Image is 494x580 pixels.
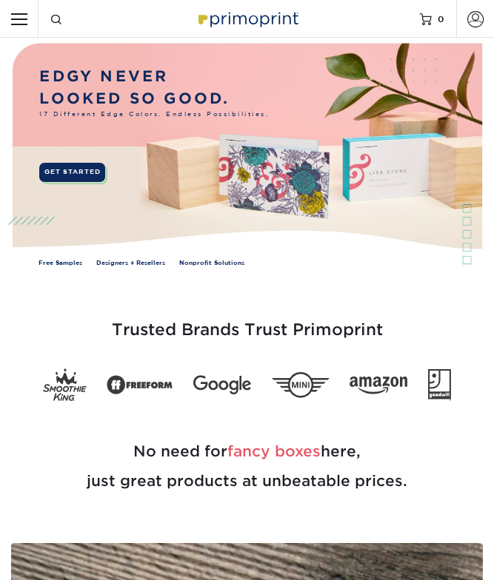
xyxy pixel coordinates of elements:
img: Freeform [107,371,173,399]
a: Free Samples [39,258,82,267]
h3: Trusted Brands Trust Primoprint [11,285,483,357]
img: Smoothie King [43,369,86,402]
h2: No need for here, just great products at unbeatable prices. [11,401,483,531]
p: LOOKED SO GOOD. [39,87,269,109]
img: Primoprint [193,7,301,30]
a: Designers + Resellers [96,258,165,267]
img: Google [193,376,251,395]
a: GET STARTED [39,163,105,182]
span: 0 [438,13,444,24]
p: EDGY NEVER [39,65,269,87]
span: 17 Different Edge Colors. Endless Possibilities. [39,109,269,118]
img: Goodwill [428,369,451,400]
span: fancy boxes [227,442,321,460]
a: Nonprofit Solutions [179,258,244,267]
img: Mini [272,372,330,397]
img: Amazon [350,377,407,394]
